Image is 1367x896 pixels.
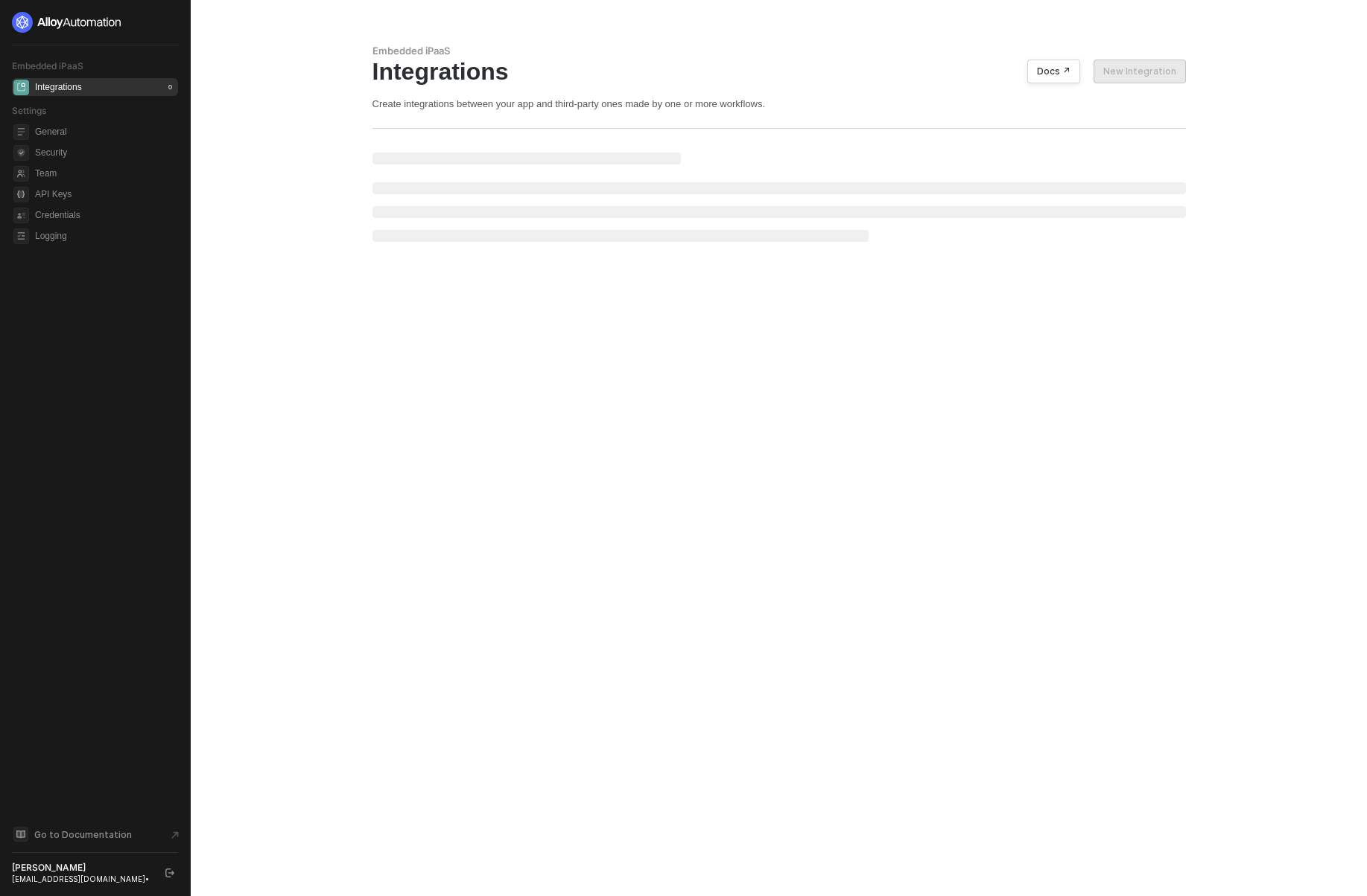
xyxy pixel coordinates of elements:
[13,166,29,182] span: team
[12,825,179,843] a: Knowledge Base
[372,97,1186,110] div: Create integrations between your app and third-party ones made by one or more workflows.
[13,187,29,202] span: api-key
[12,874,152,884] div: [EMAIL_ADDRESS][DOMAIN_NAME] •
[12,862,152,874] div: [PERSON_NAME]
[12,12,178,33] a: logo
[12,60,83,71] span: Embedded iPaaS
[35,81,82,94] div: Integrations
[13,124,29,140] span: general
[35,206,175,224] span: Credentials
[35,144,175,161] span: Security
[13,208,29,223] span: credentials
[35,185,175,203] span: API Keys
[12,105,46,116] span: Settings
[1027,60,1080,83] button: Docs ↗
[165,868,174,877] span: logout
[13,228,29,244] span: logging
[13,827,28,842] span: documentation
[35,164,175,182] span: Team
[12,12,122,33] img: logo
[372,57,1186,86] div: Integrations
[34,828,132,841] span: Go to Documentation
[168,828,183,842] span: document-arrow
[35,123,175,141] span: General
[13,80,29,95] span: integrations
[13,145,29,161] span: security
[35,227,175,245] span: Logging
[1037,65,1071,77] div: Docs ↗
[1094,60,1186,83] button: New Integration
[372,45,1186,57] div: Embedded iPaaS
[165,81,175,93] div: 0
